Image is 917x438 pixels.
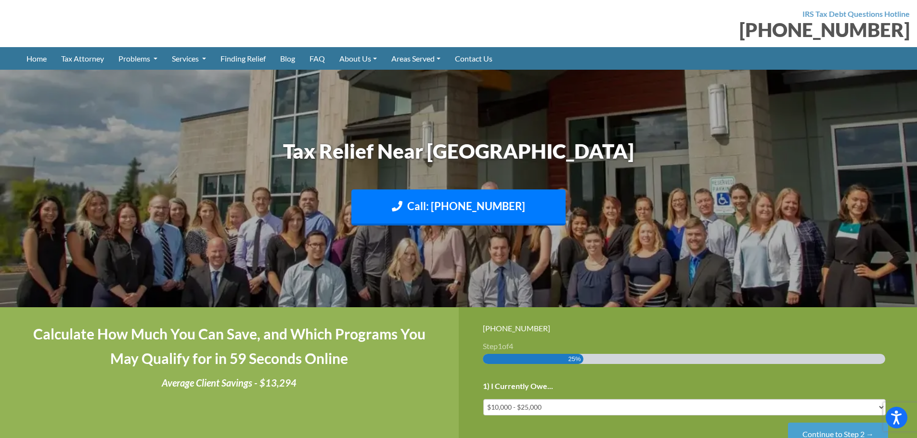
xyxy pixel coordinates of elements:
div: [PHONE_NUMBER] [466,20,910,39]
a: Problems [111,47,165,70]
h4: Calculate How Much You Can Save, and Which Programs You May Qualify for in 59 Seconds Online [24,322,435,371]
i: Average Client Savings - $13,294 [162,377,297,388]
a: Instant Tax Solutions Logo [7,18,200,27]
a: Home [19,47,54,70]
a: Contact Us [448,47,500,70]
a: Services [165,47,213,70]
a: Call: [PHONE_NUMBER] [351,189,566,225]
h1: Tax Relief Near [GEOGRAPHIC_DATA] [192,137,726,165]
span: 4 [509,341,513,350]
div: [PHONE_NUMBER] [483,322,893,335]
h3: Step of [483,342,893,350]
strong: IRS Tax Debt Questions Hotline [802,9,910,18]
span: 25% [568,354,581,364]
img: Instant Tax Solutions Logo [7,7,200,40]
label: 1) I Currently Owe... [483,381,553,391]
a: Blog [273,47,302,70]
a: About Us [332,47,384,70]
a: Finding Relief [213,47,273,70]
a: Areas Served [384,47,448,70]
span: 1 [498,341,502,350]
a: FAQ [302,47,332,70]
a: Tax Attorney [54,47,111,70]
